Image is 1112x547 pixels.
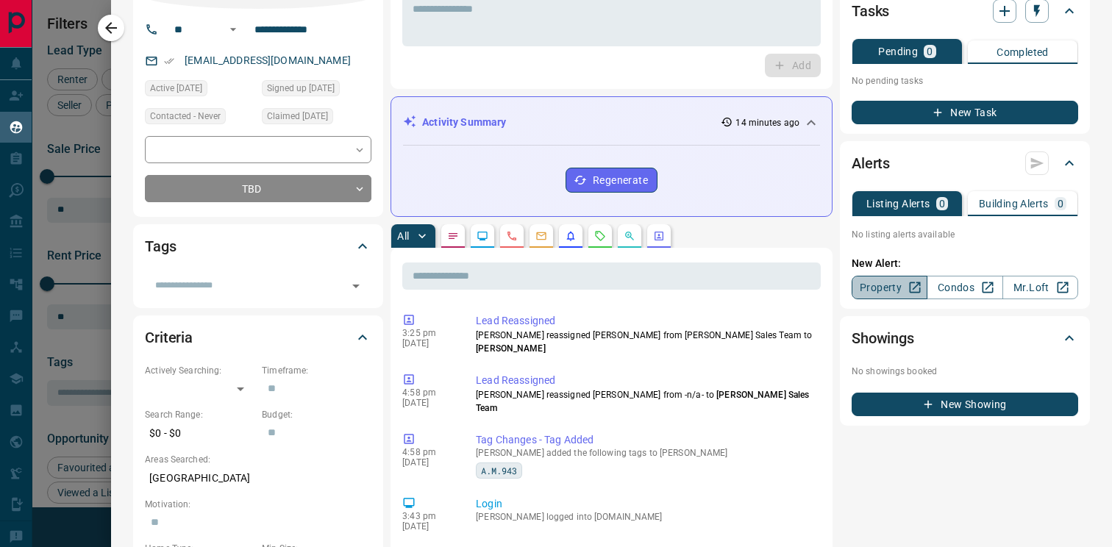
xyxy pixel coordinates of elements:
[476,388,815,415] p: [PERSON_NAME] reassigned [PERSON_NAME] from -n/a- to
[476,373,815,388] p: Lead Reassigned
[476,329,815,355] p: [PERSON_NAME] reassigned [PERSON_NAME] from [PERSON_NAME] Sales Team to
[852,276,927,299] a: Property
[402,511,454,521] p: 3:43 pm
[979,199,1049,209] p: Building Alerts
[402,328,454,338] p: 3:25 pm
[145,229,371,264] div: Tags
[422,115,506,130] p: Activity Summary
[852,101,1078,124] button: New Task
[476,448,815,458] p: [PERSON_NAME] added the following tags to [PERSON_NAME]
[447,230,459,242] svg: Notes
[224,21,242,38] button: Open
[150,81,202,96] span: Active [DATE]
[852,70,1078,92] p: No pending tasks
[145,175,371,202] div: TBD
[164,56,174,66] svg: Email Verified
[145,235,176,258] h2: Tags
[481,463,517,478] span: A.M.943
[852,393,1078,416] button: New Showing
[852,326,914,350] h2: Showings
[852,365,1078,378] p: No showings booked
[927,276,1002,299] a: Condos
[653,230,665,242] svg: Agent Actions
[476,432,815,448] p: Tag Changes - Tag Added
[145,408,254,421] p: Search Range:
[262,364,371,377] p: Timeframe:
[594,230,606,242] svg: Requests
[402,398,454,408] p: [DATE]
[477,230,488,242] svg: Lead Browsing Activity
[145,498,371,511] p: Motivation:
[267,109,328,124] span: Claimed [DATE]
[1058,199,1063,209] p: 0
[476,496,815,512] p: Login
[927,46,933,57] p: 0
[402,387,454,398] p: 4:58 pm
[145,80,254,101] div: Fri Mar 21 2025
[145,326,193,349] h2: Criteria
[346,276,366,296] button: Open
[150,109,221,124] span: Contacted - Never
[262,80,371,101] div: Fri Mar 21 2025
[852,321,1078,356] div: Showings
[402,457,454,468] p: [DATE]
[402,447,454,457] p: 4:58 pm
[1002,276,1078,299] a: Mr.Loft
[267,81,335,96] span: Signed up [DATE]
[624,230,635,242] svg: Opportunities
[866,199,930,209] p: Listing Alerts
[145,421,254,446] p: $0 - $0
[145,466,371,490] p: [GEOGRAPHIC_DATA]
[852,228,1078,241] p: No listing alerts available
[852,146,1078,181] div: Alerts
[145,453,371,466] p: Areas Searched:
[397,231,409,241] p: All
[262,408,371,421] p: Budget:
[852,151,890,175] h2: Alerts
[939,199,945,209] p: 0
[476,313,815,329] p: Lead Reassigned
[878,46,918,57] p: Pending
[185,54,351,66] a: [EMAIL_ADDRESS][DOMAIN_NAME]
[852,256,1078,271] p: New Alert:
[262,108,371,129] div: Wed Oct 08 2025
[476,343,545,354] span: [PERSON_NAME]
[506,230,518,242] svg: Calls
[997,47,1049,57] p: Completed
[476,512,815,522] p: [PERSON_NAME] logged into [DOMAIN_NAME]
[565,230,577,242] svg: Listing Alerts
[145,320,371,355] div: Criteria
[145,364,254,377] p: Actively Searching:
[735,116,799,129] p: 14 minutes ago
[535,230,547,242] svg: Emails
[402,521,454,532] p: [DATE]
[402,338,454,348] p: [DATE]
[566,168,657,193] button: Regenerate
[403,109,820,136] div: Activity Summary14 minutes ago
